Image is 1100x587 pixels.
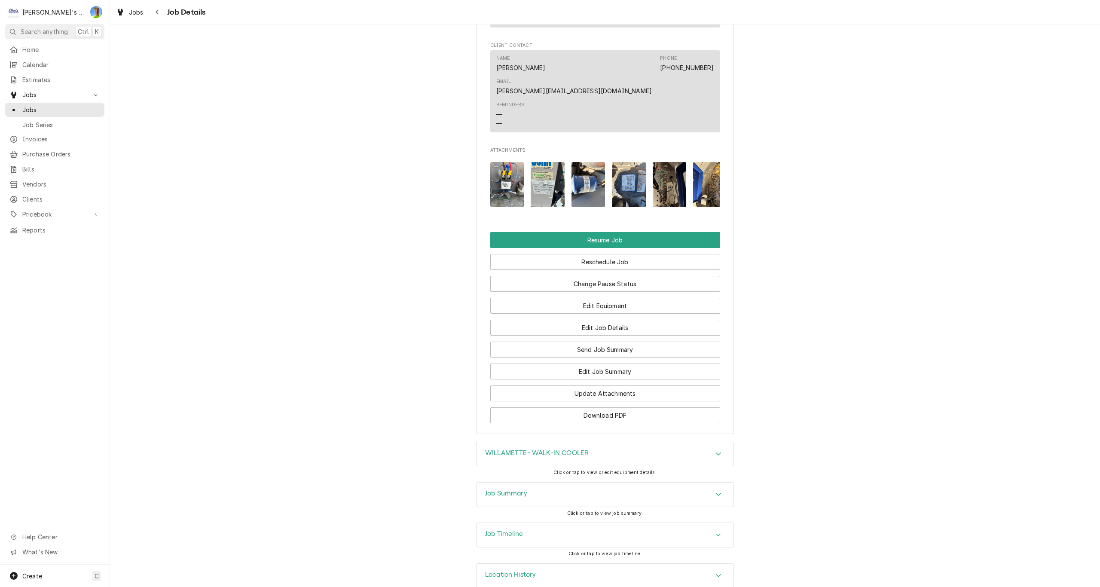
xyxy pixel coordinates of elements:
button: Edit Job Summary [490,364,720,379]
div: Clay's Refrigeration's Avatar [8,6,20,18]
div: C [8,6,20,18]
div: Button Group Row [490,401,720,423]
a: Purchase Orders [5,147,104,161]
a: [PERSON_NAME][EMAIL_ADDRESS][DOMAIN_NAME] [496,87,652,95]
div: Button Group Row [490,336,720,358]
h3: Location History [485,571,536,579]
div: Email [496,78,511,85]
span: Bills [22,165,100,174]
img: YSskcvw8R3K7WiLSYnBt [653,162,687,207]
div: Name [496,55,546,72]
div: Job Timeline [476,523,734,547]
button: Accordion Details Expand Trigger [477,483,733,507]
a: Clients [5,192,104,206]
div: Client Contact List [490,50,720,136]
div: Button Group [490,232,720,423]
img: pmgmHbOSbOhXrDFVbtQQ [531,162,565,207]
div: Button Group Row [490,292,720,314]
a: Go to What's New [5,545,104,559]
h3: WILLAMETTE- WALK-IN COOLER [485,449,589,457]
span: Jobs [129,8,144,17]
span: Purchase Orders [22,150,100,159]
div: Phone [660,55,677,62]
a: Estimates [5,73,104,87]
div: Name [496,55,510,62]
a: [PHONE_NUMBER] [660,64,714,71]
span: Job Series [22,120,100,129]
div: Phone [660,55,714,72]
button: Navigate back [151,5,165,19]
span: C [95,572,99,581]
a: Go to Help Center [5,530,104,544]
span: K [95,27,99,36]
span: Click or tap to view or edit equipment details. [553,470,657,475]
span: What's New [22,547,99,556]
button: Accordion Details Expand Trigger [477,523,733,547]
div: Button Group Row [490,248,720,270]
button: Edit Job Details [490,320,720,336]
a: Jobs [113,5,147,19]
img: 1UrTzku4TjutXRCVWrpD [571,162,605,207]
a: Go to Pricebook [5,207,104,221]
button: Accordion Details Expand Trigger [477,442,733,466]
div: Reminders [496,101,525,128]
div: Attachments [490,147,720,214]
a: Calendar [5,58,104,72]
button: Send Job Summary [490,342,720,358]
span: Client Contact [490,42,720,49]
a: Vendors [5,177,104,191]
div: — [496,119,502,128]
span: Reports [22,226,100,235]
div: Button Group Row [490,232,720,248]
div: WILLAMETTE- WALK-IN COOLER [476,442,734,467]
button: Reschedule Job [490,254,720,270]
span: Click or tap to view job summary. [567,511,643,516]
span: Help Center [22,532,99,541]
div: Accordion Header [477,483,733,507]
div: Client Contact [490,42,720,136]
img: 75zT7CIJTYOVXj6ypUrL [693,162,727,207]
span: Create [22,572,42,580]
a: Job Series [5,118,104,132]
div: Button Group Row [490,314,720,336]
button: Update Attachments [490,385,720,401]
a: Go to Jobs [5,88,104,102]
div: Job Summary [476,482,734,507]
span: Search anything [21,27,68,36]
button: Edit Equipment [490,298,720,314]
div: Accordion Header [477,523,733,547]
a: Reports [5,223,104,237]
span: Attachments [490,155,720,214]
div: GA [90,6,102,18]
span: Jobs [22,105,100,114]
a: Bills [5,162,104,176]
span: Jobs [22,90,87,99]
button: Search anythingCtrlK [5,24,104,39]
span: Home [22,45,100,54]
span: Pricebook [22,210,87,219]
div: Button Group Row [490,358,720,379]
span: Click or tap to view job timeline. [568,551,642,556]
img: xLDLD4iRQbKktqXYOCAf [490,162,524,207]
div: — [496,110,502,119]
span: Estimates [22,75,100,84]
div: Contact [490,50,720,132]
span: Calendar [22,60,100,69]
span: Vendors [22,180,100,189]
div: Button Group Row [490,270,720,292]
span: Job Details [165,6,206,18]
div: Email [496,78,652,95]
h3: Job Summary [485,489,527,498]
button: Resume Job [490,232,720,248]
div: Reminders [496,101,525,108]
span: Attachments [490,147,720,154]
div: Accordion Header [477,442,733,466]
button: Download PDF [490,407,720,423]
div: [PERSON_NAME] [496,63,546,72]
div: Button Group Row [490,379,720,401]
a: Jobs [5,103,104,117]
a: Invoices [5,132,104,146]
span: Invoices [22,135,100,144]
button: Change Pause Status [490,276,720,292]
h3: Job Timeline [485,530,523,538]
